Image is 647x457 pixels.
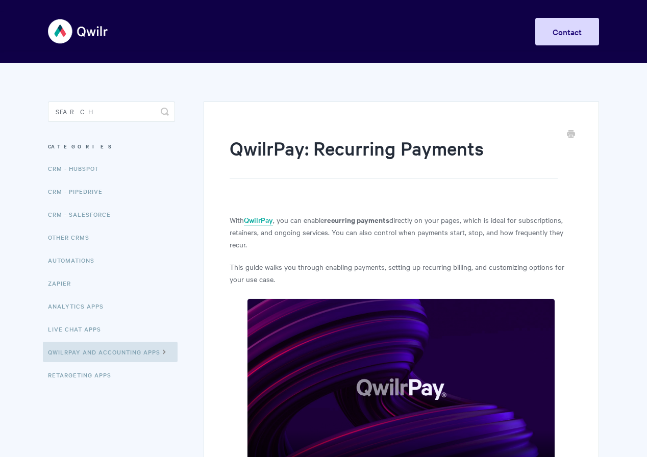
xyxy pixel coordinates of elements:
[230,135,558,179] h1: QwilrPay: Recurring Payments
[48,273,79,293] a: Zapier
[48,181,110,201] a: CRM - Pipedrive
[48,12,109,50] img: Qwilr Help Center
[535,18,599,45] a: Contact
[48,101,175,122] input: Search
[48,365,119,385] a: Retargeting Apps
[48,296,111,316] a: Analytics Apps
[48,227,97,247] a: Other CRMs
[48,319,109,339] a: Live Chat Apps
[567,129,575,140] a: Print this Article
[48,204,118,224] a: CRM - Salesforce
[230,214,573,250] p: With , you can enable directly on your pages, which is ideal for subscriptions, retainers, and on...
[48,158,106,179] a: CRM - HubSpot
[43,342,178,362] a: QwilrPay and Accounting Apps
[230,261,573,285] p: This guide walks you through enabling payments, setting up recurring billing, and customizing opt...
[324,214,389,225] strong: recurring payments
[48,137,175,156] h3: Categories
[48,250,102,270] a: Automations
[244,215,273,226] a: QwilrPay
